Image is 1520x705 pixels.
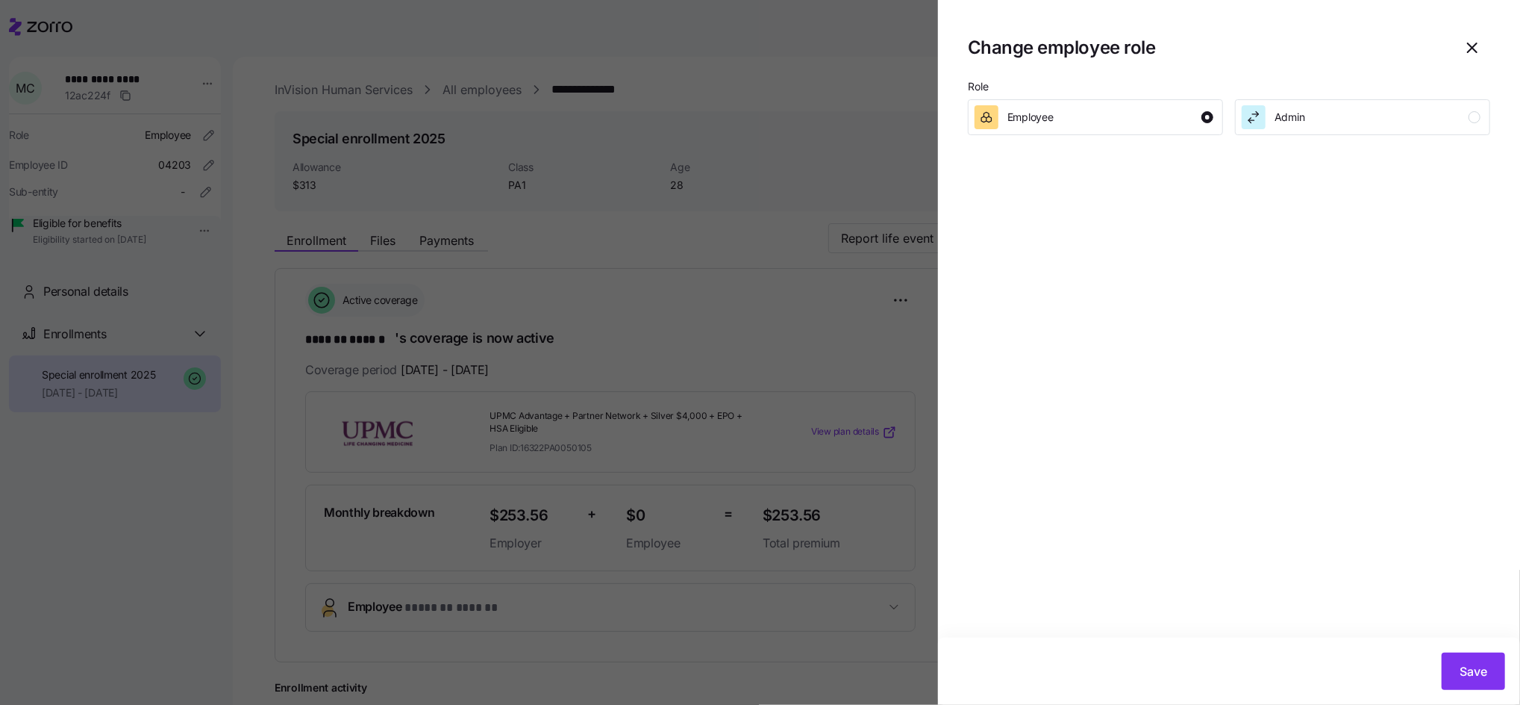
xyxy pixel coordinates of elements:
[1007,110,1054,125] span: Employee
[1460,662,1487,680] span: Save
[968,36,1442,59] h1: Change employee role
[968,81,1490,99] p: Role
[1275,110,1305,125] span: Admin
[1442,653,1505,690] button: Save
